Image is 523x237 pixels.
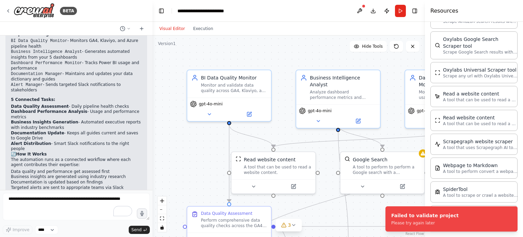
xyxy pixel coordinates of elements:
code: Dashboard Performance Monitor [11,61,82,65]
button: Improve [3,225,32,234]
div: Business Intelligence AnalystAnalyze dashboard performance metrics and generate automated insight... [296,70,381,129]
button: Start a new chat [136,25,147,33]
div: Dashboard Performance MonitorMonitor Power BI dashboard usage, performance metrics, and user adop... [405,70,490,129]
button: zoom in [158,196,167,205]
li: Targeted alerts are sent to appropriate teams via Slack [11,185,142,191]
li: - Monitors GA4, Klaviyo, and Azure pipeline health [11,38,142,49]
p: A tool that can be used to read a website content. [443,121,518,127]
button: Send [129,226,150,234]
li: Business insights are generated using industry research [11,174,142,180]
g: Edge from 39b3b163-c3a5-4683-96bd-70476ed02e52 to ea63de5f-a175-470e-8d27-f900e76b3691 [226,125,233,202]
div: Webpage to Markdown [443,162,518,169]
g: Edge from 1ff31368-3c1a-449d-9415-2c9cdc4bb94b to aa79b97b-ea63-4b57-a724-09ccc498f4a7 [270,132,450,147]
div: Analyze dashboard performance metrics and generate automated insights reports for the {project_na... [310,89,376,100]
div: Read website content [244,156,296,163]
div: Oxylabs Universal Scraper tool [443,66,518,73]
button: Hide right sidebar [410,6,419,16]
img: ScrapeElementFromWebsiteTool [435,94,440,99]
nav: breadcrumb [177,8,241,14]
button: Execution [189,25,217,33]
p: A tool that can be used to read a website content. [443,97,518,103]
button: Open in side panel [230,110,268,118]
p: A tool to perform convert a webpage to markdown to make it easier for LLMs to understand [443,169,518,174]
h2: 🔄 [11,152,142,157]
strong: How It Works [16,152,47,157]
div: Read website content [443,114,518,121]
div: Dashboard Performance Monitor [419,74,485,88]
g: Edge from d72c34df-964f-486b-bc71-b4fb23315f7f to 14ff2665-8f81-4c3b-b9ca-8f6863349523 [335,125,386,147]
button: Click to speak your automation idea [137,208,147,219]
div: BI Data Quality Monitor [201,74,267,81]
img: Logo [14,3,54,18]
button: Visual Editor [155,25,189,33]
span: gpt-4o-mini [417,108,441,114]
div: A tool that can be used to read a website content. [244,164,311,175]
div: React Flow controls [158,196,167,232]
li: Documentation is updated based on findings [11,180,142,185]
li: - Usage and performance metrics [11,109,142,120]
img: SerplyWebpageToMarkdownTool [435,165,440,171]
div: Google Search [353,156,387,163]
div: Data Quality Assessment [201,211,252,216]
div: Failed to validate project [391,212,459,219]
button: Open in side panel [339,117,377,125]
li: - Smart Slack notifications to the right people [11,141,142,152]
li: - Tracks Power BI usage and performance [11,60,142,71]
button: Switch to previous chat [117,25,133,33]
div: SerpApiGoogleSearchToolGoogle SearchA tool to perform to perform a Google search with a search_qu... [340,151,425,194]
strong: Data Quality Assessment [11,104,69,109]
img: ScrapeWebsiteTool [236,156,241,162]
p: A tool to scrape or crawl a website and return LLM-ready content. [443,193,518,198]
div: SpiderTool [443,186,518,193]
img: ScrapeWebsiteTool [435,118,440,123]
p: Scrape Google Search results with Oxylabs Google Search Scraper [443,49,518,55]
h4: Resources [430,7,458,15]
textarea: To enrich screen reader interactions, please activate Accessibility in Grammarly extension settings [3,193,150,220]
button: 3 [276,219,302,232]
strong: Documentation Update [11,131,64,135]
div: A tool to perform to perform a Google search with a search_query. [353,164,420,175]
strong: Dashboard Performance Analysis [11,109,87,114]
p: The automation runs as a connected workflow where each agent contributes their expertise: [11,157,142,168]
strong: Business Insights Generation [11,120,78,124]
div: BI Data Quality MonitorMonitor and validate data quality across GA4, Klaviyo, and Power BI pipeli... [187,70,272,122]
img: OxylabsUniversalScraperTool [435,70,440,75]
div: Please try again later [391,220,459,226]
li: - Generates automated insights from your 5 dashboards [11,49,142,60]
span: Send [131,227,142,233]
div: Business Intelligence Analyst [310,74,376,88]
div: Monitor Power BI dashboard usage, performance metrics, and user adoption for the {project_name} s... [419,89,485,100]
strong: 5 Specialized Agents: [11,32,61,36]
button: fit view [158,214,167,223]
img: SerpApiGoogleSearchTool [345,156,350,162]
div: Perform comprehensive data quality checks across the GA4, Klaviyo, and Azure data pipeline for {p... [201,218,267,228]
li: - Keeps all guides current and saves to Google Drive [11,131,142,141]
span: Hide Tools [362,44,383,49]
button: Open in side panel [274,182,313,191]
div: ScrapeWebsiteToolRead website contentA tool that can be used to read a website content. [231,151,316,194]
div: Oxylabs Google Search Scraper tool [443,36,518,49]
span: Improve [13,227,29,233]
span: gpt-4o-mini [199,101,223,107]
img: ScrapegraphScrapeTool [435,142,440,147]
div: Scrapegraph website scraper [443,138,518,145]
span: 3 [288,222,291,228]
span: gpt-4o-mini [308,108,332,114]
g: Edge from 39b3b163-c3a5-4683-96bd-70476ed02e52 to aa79b97b-ea63-4b57-a724-09ccc498f4a7 [226,125,277,147]
code: BI Data Quality Monitor [11,39,67,43]
li: Data quality and performance get assessed first [11,169,142,175]
button: Hide left sidebar [157,6,166,16]
div: BETA [60,7,77,15]
img: OxylabsGoogleSearchScraperTool [435,43,440,48]
button: Hide Tools [350,41,387,52]
div: Version 1 [158,41,176,46]
li: - Maintains and updates your data dictionary and guides [11,71,142,82]
code: Business Intelligence Analyst [11,49,82,54]
code: Alert Manager [11,83,43,87]
strong: 5 Connected Tasks: [11,97,55,102]
div: Monitor and validate data quality across GA4, Klaviyo, and Power BI pipelines for the {project_na... [201,83,267,93]
p: Scrape any url with Oxylabs Universal Scraper [443,73,518,79]
button: Open in side panel [383,182,422,191]
strong: Alert Distribution [11,141,51,146]
button: zoom out [158,205,167,214]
